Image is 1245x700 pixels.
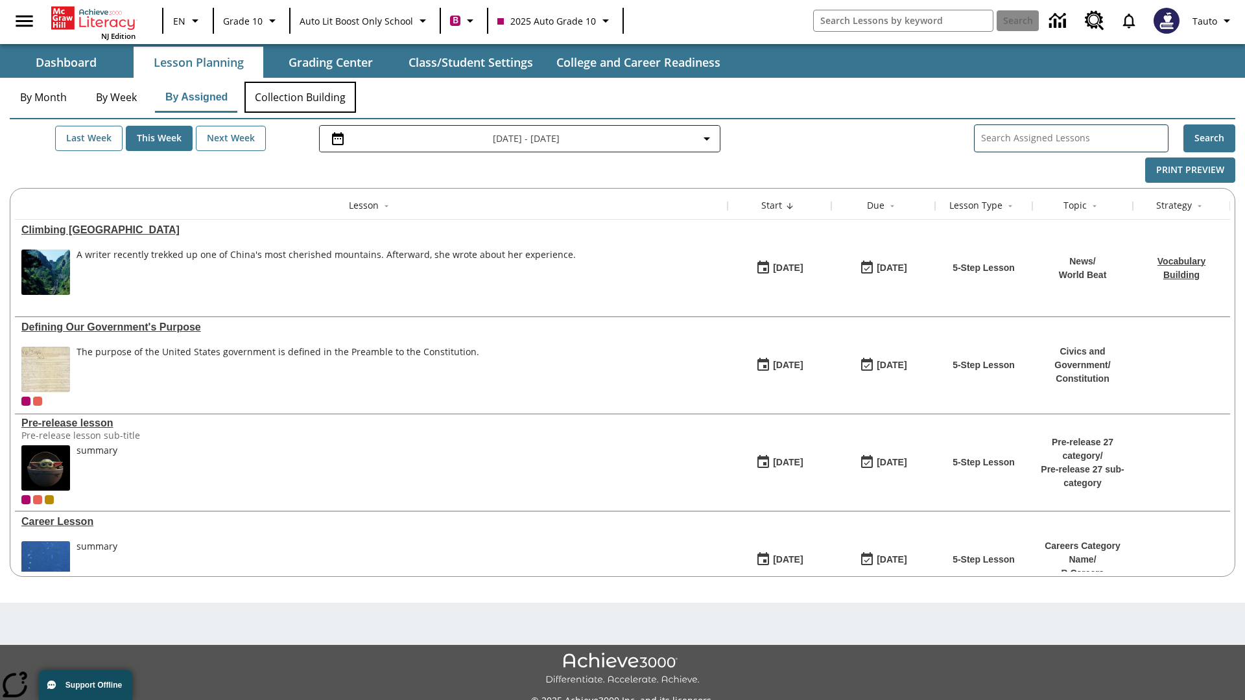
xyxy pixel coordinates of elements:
[101,31,136,41] span: NJ Edition
[877,260,907,276] div: [DATE]
[953,553,1015,566] p: 5-Step Lesson
[77,445,117,491] div: summary
[77,250,576,295] div: A writer recently trekked up one of China's most cherished mountains. Afterward, she wrote about ...
[223,14,263,28] span: Grade 10
[398,47,543,78] button: Class/Student Settings
[1039,463,1126,490] p: Pre-release 27 sub-category
[21,347,70,392] img: This historic document written in calligraphic script on aged parchment, is the Preamble of the C...
[21,417,721,429] div: Pre-release lesson
[21,445,70,491] img: hero alt text
[1039,372,1126,386] p: Constitution
[77,347,479,358] div: The purpose of the United States government is defined in the Preamble to the Constitution.
[953,456,1015,469] p: 5-Step Lesson
[884,198,900,214] button: Sort
[773,357,803,373] div: [DATE]
[1039,566,1126,580] p: B Careers
[752,256,807,281] button: 07/22/25: First time the lesson was available
[1146,4,1187,38] button: Select a new avatar
[294,9,436,32] button: School: Auto Lit Boost only School, Select your school
[877,552,907,568] div: [DATE]
[1145,157,1235,183] button: Print Preview
[325,131,715,146] button: Select the date range menu item
[10,82,77,113] button: By Month
[55,126,123,151] button: Last Week
[21,541,70,587] img: fish
[981,129,1168,148] input: Search Assigned Lessons
[21,397,30,406] div: Current Class
[1059,255,1107,268] p: News /
[173,14,185,28] span: EN
[244,82,356,113] button: Collection Building
[21,429,216,441] div: Pre-release lesson sub-title
[39,670,132,700] button: Support Offline
[21,417,721,429] a: Pre-release lesson, Lessons
[1192,14,1217,28] span: Tauto
[167,9,209,32] button: Language: EN, Select a language
[77,541,117,552] div: summary
[752,548,807,572] button: 01/13/25: First time the lesson was available
[155,82,238,113] button: By Assigned
[77,347,479,392] div: The purpose of the United States government is defined in the Preamble to the Constitution.
[877,357,907,373] div: [DATE]
[134,47,263,78] button: Lesson Planning
[1041,3,1077,39] a: Data Center
[21,516,721,528] a: Career Lesson, Lessons
[1002,198,1018,214] button: Sort
[196,126,266,151] button: Next Week
[773,260,803,276] div: [DATE]
[84,82,148,113] button: By Week
[33,397,42,406] div: OL 2025 Auto Grade 11
[77,445,117,456] div: summary
[349,199,379,212] div: Lesson
[545,653,700,686] img: Achieve3000 Differentiate Accelerate Achieve
[493,132,560,145] span: [DATE] - [DATE]
[445,9,483,32] button: Boost Class color is violet red. Change class color
[77,250,576,261] div: A writer recently trekked up one of China's most cherished mountains. Afterward, she wrote about ...
[51,5,136,31] a: Home
[453,12,458,29] span: B
[33,495,42,504] div: OL 2025 Auto Grade 11
[21,224,721,236] a: Climbing Mount Tai, Lessons
[1039,436,1126,463] p: Pre-release 27 category /
[492,9,619,32] button: Class: 2025 Auto Grade 10, Select your class
[1087,198,1102,214] button: Sort
[1183,124,1235,152] button: Search
[752,450,807,475] button: 01/22/25: First time the lesson was available
[1063,199,1087,212] div: Topic
[5,2,43,40] button: Open side menu
[77,541,117,587] span: summary
[51,4,136,41] div: Home
[1157,256,1205,280] a: Vocabulary Building
[949,199,1002,212] div: Lesson Type
[1039,345,1126,372] p: Civics and Government /
[699,131,715,146] svg: Collapse Date Range Filter
[1192,198,1207,214] button: Sort
[773,552,803,568] div: [DATE]
[379,198,394,214] button: Sort
[21,250,70,295] img: 6000 stone steps to climb Mount Tai in Chinese countryside
[752,353,807,378] button: 07/01/25: First time the lesson was available
[546,47,731,78] button: College and Career Readiness
[814,10,993,31] input: search field
[21,495,30,504] div: Current Class
[21,224,721,236] div: Climbing Mount Tai
[855,548,911,572] button: 01/17/26: Last day the lesson can be accessed
[953,261,1015,275] p: 5-Step Lesson
[1156,199,1192,212] div: Strategy
[126,126,193,151] button: This Week
[782,198,798,214] button: Sort
[953,358,1015,372] p: 5-Step Lesson
[867,199,884,212] div: Due
[300,14,413,28] span: Auto Lit Boost only School
[218,9,285,32] button: Grade: Grade 10, Select a grade
[773,454,803,471] div: [DATE]
[877,454,907,471] div: [DATE]
[45,495,54,504] span: New 2025 class
[1039,539,1126,566] p: Careers Category Name /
